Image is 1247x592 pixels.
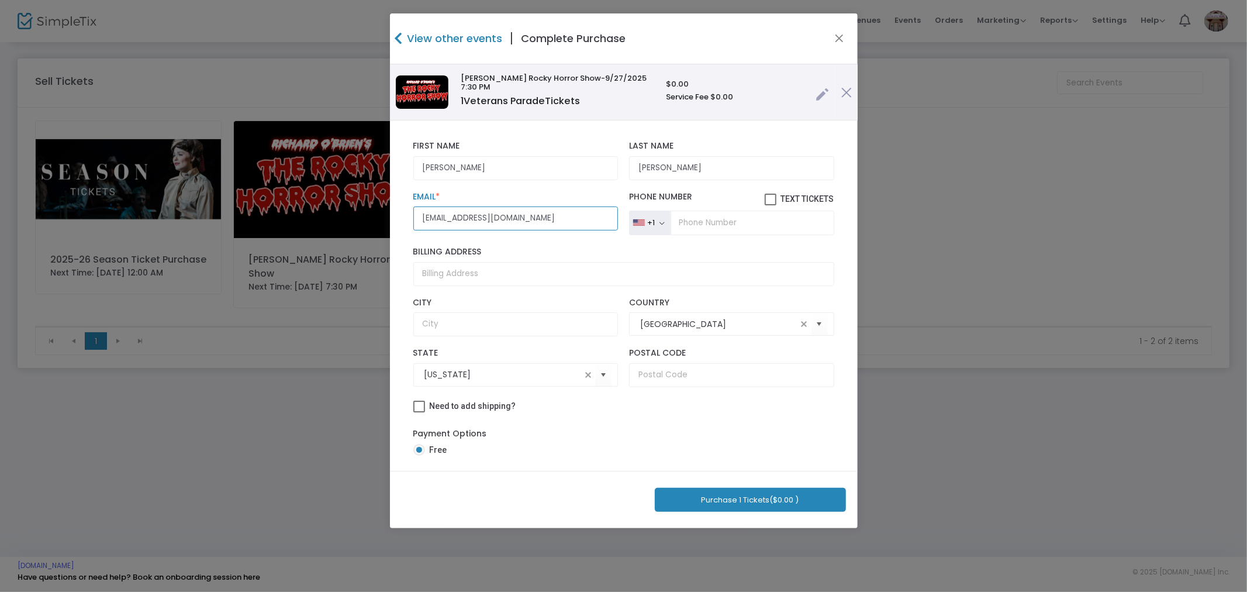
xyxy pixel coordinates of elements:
[629,141,834,152] label: Last Name
[671,211,834,235] input: Phone Number
[831,31,847,46] button: Close
[413,206,618,230] input: Email
[666,92,804,102] h6: Service Fee $0.00
[413,298,618,308] label: City
[521,30,626,46] h4: Complete Purchase
[461,73,647,93] span: -9/27/2025 7:30 PM
[461,94,464,108] span: 1
[629,211,671,235] button: +1
[841,87,852,98] img: cross.png
[413,312,618,336] input: City
[413,141,618,152] label: First Name
[413,247,834,257] label: Billing Address
[666,80,804,89] h6: $0.00
[629,192,834,206] label: Phone Number
[629,348,834,359] label: Postal Code
[413,192,618,202] label: Email
[461,74,654,92] h6: [PERSON_NAME] Rocky Horror Show
[396,75,448,109] img: RHimage.png
[781,194,834,204] span: Text Tickets
[503,28,521,49] span: |
[424,369,581,381] input: Select State
[413,428,487,440] label: Payment Options
[640,318,797,331] input: Select Country
[430,401,516,411] span: Need to add shipping?
[545,94,580,108] span: Tickets
[581,368,595,382] span: clear
[629,298,834,308] label: Country
[797,317,811,331] span: clear
[413,262,834,286] input: Billing Address
[461,94,580,108] span: Veterans Parade
[629,363,834,387] input: Postal Code
[405,30,503,46] h4: View other events
[413,348,618,359] label: State
[595,363,612,387] button: Select
[655,488,846,512] button: Purchase 1 Tickets($0.00 )
[811,312,828,336] button: Select
[425,444,447,456] span: Free
[629,156,834,180] input: Last Name
[413,156,618,180] input: First Name
[647,218,655,228] div: +1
